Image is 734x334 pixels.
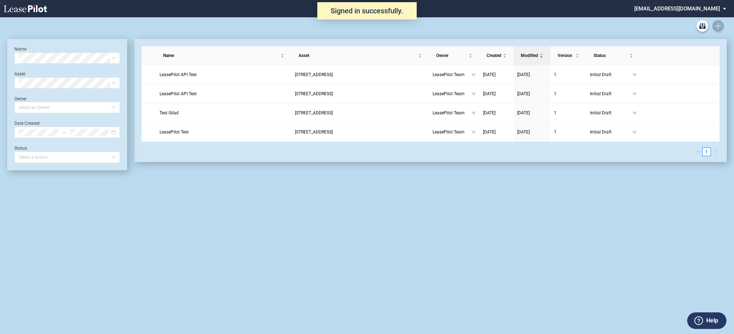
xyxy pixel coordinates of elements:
[514,46,550,65] th: Modified
[632,92,637,96] span: down
[517,90,547,97] a: [DATE]
[160,90,288,97] a: LeasePilot API Test
[14,47,26,52] label: Name
[295,72,333,77] span: 109 State Street
[14,71,25,76] label: Asset
[590,128,632,136] span: Initial Draft
[62,130,67,135] span: to
[554,90,583,97] a: 1
[487,52,501,59] span: Created
[558,52,574,59] span: Version
[594,52,628,59] span: Status
[632,72,637,77] span: down
[295,110,333,115] span: 109 State Street
[554,110,556,115] span: 1
[590,90,632,97] span: Initial Draft
[160,110,179,115] span: Test Gilad
[483,128,510,136] a: [DATE]
[433,109,471,117] span: LeasePilot Team
[550,46,586,65] th: Version
[433,128,471,136] span: LeasePilot Team
[295,129,333,135] span: 109 State Street
[160,71,288,78] a: LeasePilot API Test
[632,111,637,115] span: down
[436,52,467,59] span: Owner
[517,71,547,78] a: [DATE]
[295,128,425,136] a: [STREET_ADDRESS]
[62,130,67,135] span: swap-right
[471,72,476,77] span: down
[295,91,333,96] span: 109 State Street
[163,52,279,59] span: Name
[554,129,556,135] span: 1
[517,91,530,96] span: [DATE]
[479,46,514,65] th: Created
[517,109,547,117] a: [DATE]
[590,109,632,117] span: Initial Draft
[295,90,425,97] a: [STREET_ADDRESS]
[471,111,476,115] span: down
[483,90,510,97] a: [DATE]
[14,121,40,126] label: Date Created
[586,46,640,65] th: Status
[483,129,496,135] span: [DATE]
[291,46,429,65] th: Asset
[295,71,425,78] a: [STREET_ADDRESS]
[706,316,718,325] label: Help
[433,71,471,78] span: LeasePilot Team
[299,52,417,59] span: Asset
[471,92,476,96] span: down
[483,91,496,96] span: [DATE]
[317,2,417,19] div: Signed in successfully.
[483,72,496,77] span: [DATE]
[295,109,425,117] a: [STREET_ADDRESS]
[156,46,291,65] th: Name
[517,72,530,77] span: [DATE]
[703,148,711,156] a: 1
[694,148,702,156] li: Previous Page
[554,91,556,96] span: 1
[160,72,197,77] span: LeasePilot API Test
[517,128,547,136] a: [DATE]
[696,150,700,154] span: left
[711,148,720,156] button: right
[517,129,530,135] span: [DATE]
[554,109,583,117] a: 1
[483,110,496,115] span: [DATE]
[160,91,197,96] span: LeasePilot API Test
[590,71,632,78] span: Initial Draft
[483,109,510,117] a: [DATE]
[429,46,479,65] th: Owner
[713,150,717,154] span: right
[521,52,538,59] span: Modified
[554,72,556,77] span: 1
[554,128,583,136] a: 1
[433,90,471,97] span: LeasePilot Team
[687,312,726,329] button: Help
[160,109,288,117] a: Test Gilad
[483,71,510,78] a: [DATE]
[694,148,702,156] button: left
[554,71,583,78] a: 1
[14,96,27,101] label: Owner
[14,146,27,151] label: Status
[632,130,637,134] span: down
[702,148,711,156] li: 1
[517,110,530,115] span: [DATE]
[711,148,720,156] li: Next Page
[471,130,476,134] span: down
[160,129,189,135] span: LeasePilot Test
[697,20,708,32] a: Archive
[160,128,288,136] a: LeasePilot Test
